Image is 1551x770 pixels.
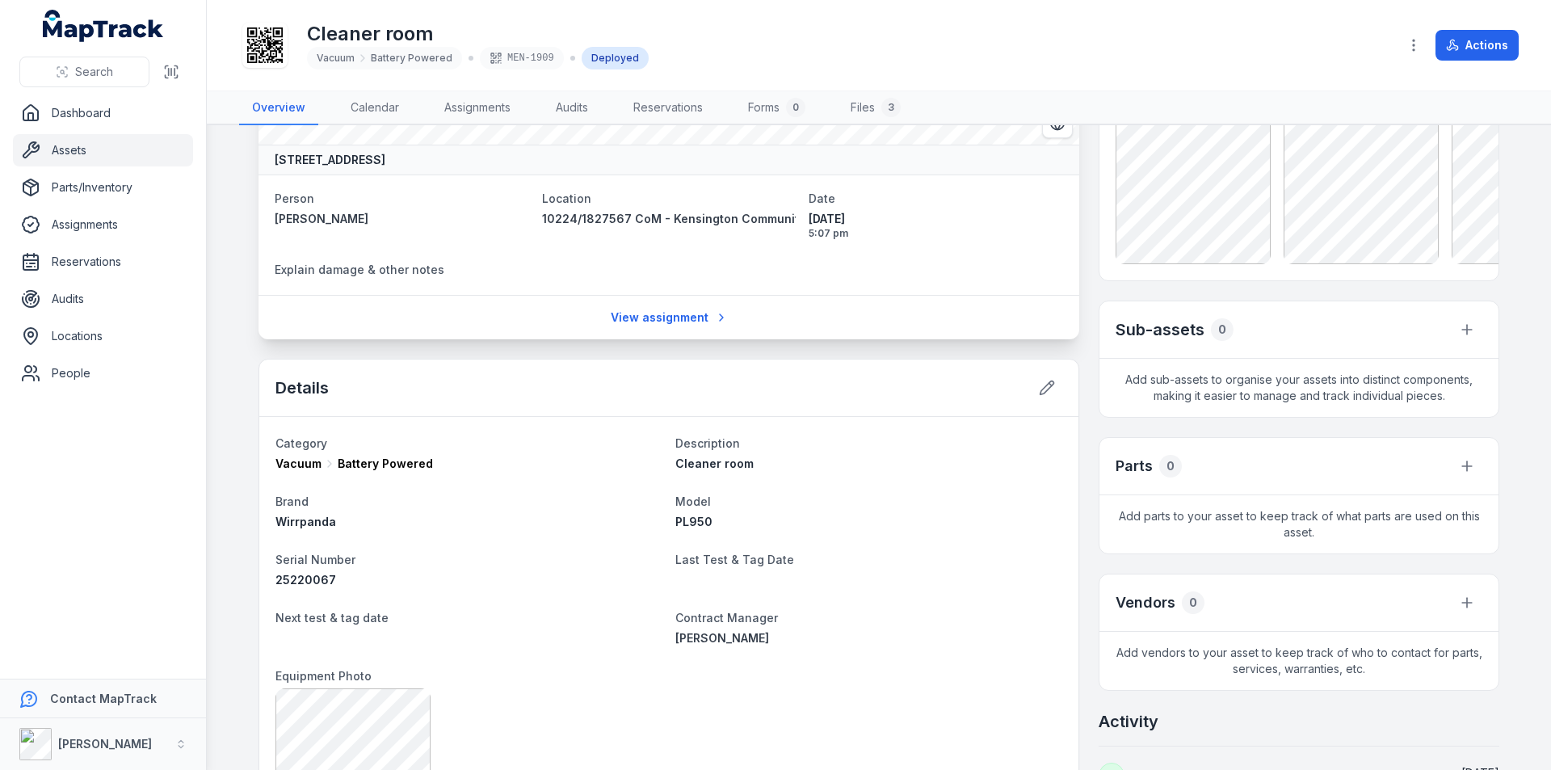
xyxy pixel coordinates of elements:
div: 3 [881,98,901,117]
a: Audits [543,91,601,125]
span: Vacuum [317,52,355,65]
div: 0 [1159,455,1182,478]
a: Reservations [620,91,716,125]
div: 0 [1211,318,1234,341]
span: Battery Powered [338,456,433,472]
strong: [PERSON_NAME] [58,737,152,751]
a: [PERSON_NAME] [275,211,529,227]
span: Add sub-assets to organise your assets into distinct components, making it easier to manage and t... [1099,359,1498,417]
a: Assets [13,134,193,166]
span: Serial Number [275,553,355,566]
span: Wirrpanda [275,515,336,528]
span: Next test & tag date [275,611,389,625]
span: 25220067 [275,573,336,587]
div: Deployed [582,47,649,69]
span: Explain damage & other notes [275,263,444,276]
a: View assignment [600,302,738,333]
h3: Vendors [1116,591,1175,614]
a: Locations [13,320,193,352]
a: Parts/Inventory [13,171,193,204]
span: Brand [275,494,309,508]
a: MapTrack [43,10,164,42]
a: Assignments [13,208,193,241]
span: Last Test & Tag Date [675,553,794,566]
h3: Parts [1116,455,1153,478]
a: Forms0 [735,91,818,125]
span: Search [75,64,113,80]
h2: Sub-assets [1116,318,1204,341]
span: Cleaner room [675,457,754,470]
a: 10224/1827567 CoM - Kensington Community Aquatic Rec [542,211,797,227]
a: [PERSON_NAME] [675,630,1062,646]
a: Audits [13,283,193,315]
span: [DATE] [809,211,1063,227]
button: Actions [1435,30,1519,61]
time: 9/23/2025, 5:07:13 PM [809,211,1063,240]
button: Search [19,57,149,87]
span: Add parts to your asset to keep track of what parts are used on this asset. [1099,495,1498,553]
a: Assignments [431,91,523,125]
div: 0 [1182,591,1204,614]
span: Contract Manager [675,611,778,625]
a: Overview [239,91,318,125]
a: Reservations [13,246,193,278]
span: Category [275,436,327,450]
span: 10224/1827567 CoM - Kensington Community Aquatic Rec [542,212,877,225]
span: Equipment Photo [275,669,372,683]
span: Description [675,436,740,450]
strong: [STREET_ADDRESS] [275,152,385,168]
a: Dashboard [13,97,193,129]
span: Model [675,494,711,508]
span: Battery Powered [371,52,452,65]
span: Person [275,191,314,205]
h1: Cleaner room [307,21,649,47]
h2: Activity [1099,710,1158,733]
span: Vacuum [275,456,322,472]
a: Calendar [338,91,412,125]
span: Add vendors to your asset to keep track of who to contact for parts, services, warranties, etc. [1099,632,1498,690]
a: Files3 [838,91,914,125]
span: Date [809,191,835,205]
strong: Contact MapTrack [50,692,157,705]
span: 5:07 pm [809,227,1063,240]
div: 0 [786,98,805,117]
h2: Details [275,377,329,399]
span: Location [542,191,591,205]
a: People [13,357,193,389]
div: MEN-1909 [480,47,564,69]
span: PL950 [675,515,712,528]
